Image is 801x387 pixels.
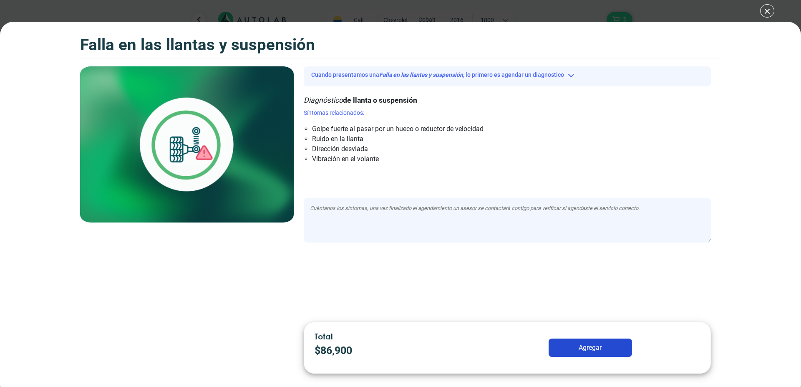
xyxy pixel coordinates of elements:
[549,339,632,357] button: Agregar
[304,96,343,104] span: Diagnóstico
[304,109,711,117] p: Síntomas relacionados:
[315,343,468,358] p: $ 86,900
[315,331,333,341] span: Total
[312,134,631,144] li: Ruido en la llanta
[312,124,631,134] li: Golpe fuerte al pasar por un hueco o reductor de velocidad
[312,154,631,164] li: Vibración en el volante
[304,68,711,81] button: Cuando presentamos unaFalla en las llantas y suspensión, lo primero es agendar un diagnostico
[312,144,631,154] li: Dirección desviada
[343,96,417,104] span: de llanta o suspensión
[80,35,315,54] h3: Falla en las llantas y suspensión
